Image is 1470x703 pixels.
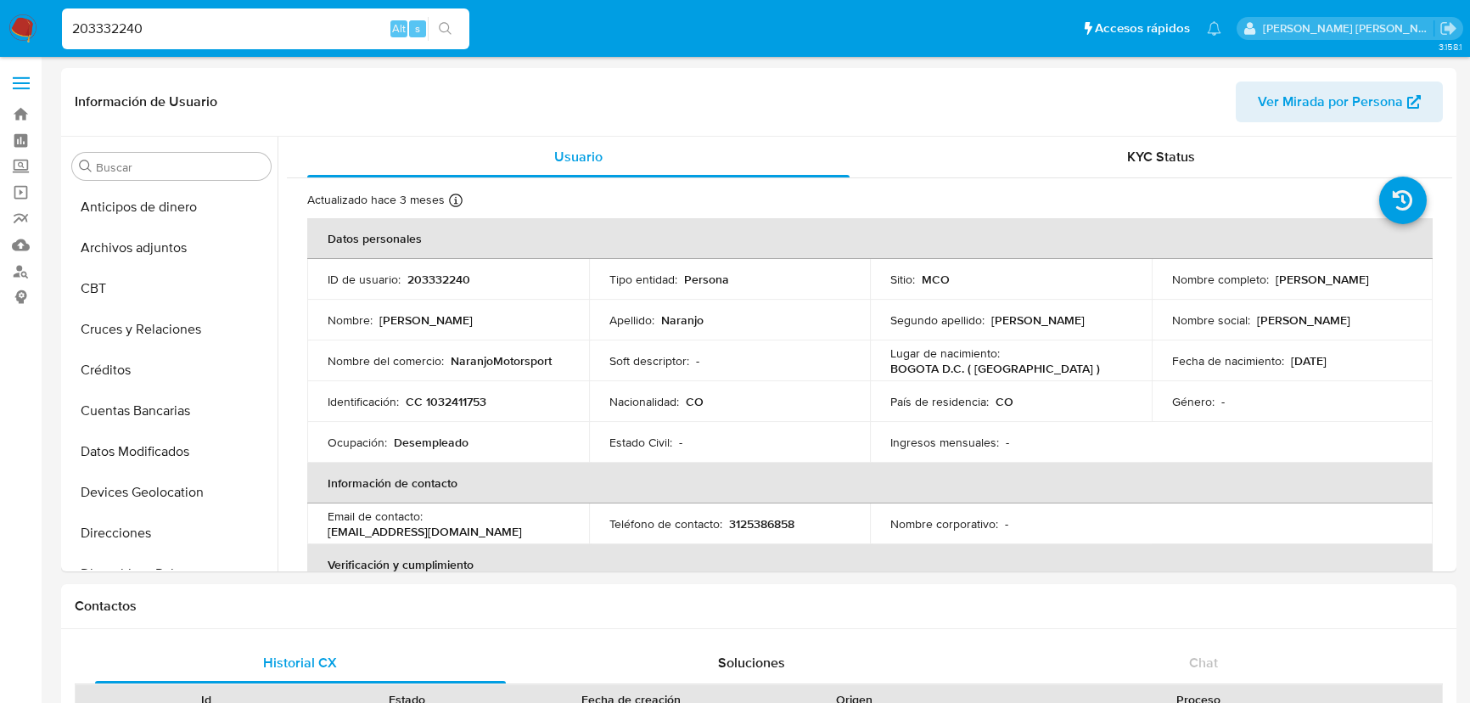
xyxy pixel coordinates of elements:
p: [PERSON_NAME] [1276,272,1369,287]
p: 203332240 [407,272,470,287]
p: Soft descriptor : [609,353,689,368]
a: Salir [1439,20,1457,37]
h1: Información de Usuario [75,93,217,110]
p: leonardo.alvarezortiz@mercadolibre.com.co [1263,20,1434,37]
p: Naranjo [661,312,704,328]
p: Persona [684,272,729,287]
a: Notificaciones [1207,21,1221,36]
span: KYC Status [1127,147,1195,166]
p: [EMAIL_ADDRESS][DOMAIN_NAME] [328,524,522,539]
p: Nombre completo : [1172,272,1269,287]
p: Lugar de nacimiento : [890,346,1000,361]
p: - [696,353,699,368]
span: Usuario [554,147,603,166]
button: CBT [65,268,278,309]
span: Soluciones [718,653,785,672]
p: ID de usuario : [328,272,401,287]
p: Apellido : [609,312,654,328]
p: CC 1032411753 [406,394,486,409]
span: Accesos rápidos [1095,20,1190,37]
p: Fecha de nacimiento : [1172,353,1284,368]
p: [PERSON_NAME] [991,312,1085,328]
p: Nombre social : [1172,312,1250,328]
p: [DATE] [1291,353,1327,368]
p: CO [686,394,704,409]
button: Archivos adjuntos [65,228,278,268]
button: Buscar [79,160,93,173]
p: BOGOTA D.C. ( [GEOGRAPHIC_DATA] ) [890,361,1100,376]
p: MCO [922,272,950,287]
button: Cruces y Relaciones [65,309,278,350]
th: Información de contacto [307,463,1433,503]
th: Datos personales [307,218,1433,259]
p: NaranjoMotorsport [451,353,552,368]
p: - [1221,394,1225,409]
span: s [415,20,420,37]
p: - [679,435,682,450]
h1: Contactos [75,598,1443,615]
p: Tipo entidad : [609,272,677,287]
p: Identificación : [328,394,399,409]
button: Direcciones [65,513,278,554]
p: Sitio : [890,272,915,287]
p: Género : [1172,394,1215,409]
p: Ocupación : [328,435,387,450]
button: Datos Modificados [65,431,278,472]
p: Nombre corporativo : [890,516,998,531]
p: País de residencia : [890,394,989,409]
p: Nombre : [328,312,373,328]
p: Nombre del comercio : [328,353,444,368]
button: Devices Geolocation [65,472,278,513]
p: Estado Civil : [609,435,672,450]
p: Email de contacto : [328,509,423,524]
button: Créditos [65,350,278,391]
p: Segundo apellido : [890,312,985,328]
p: Nacionalidad : [609,394,679,409]
p: Ingresos mensuales : [890,435,999,450]
span: Chat [1189,653,1218,672]
button: Cuentas Bancarias [65,391,278,431]
p: Desempleado [394,435,468,450]
p: Teléfono de contacto : [609,516,722,531]
span: Historial CX [263,653,337,672]
button: Anticipos de dinero [65,187,278,228]
p: [PERSON_NAME] [1257,312,1350,328]
button: search-icon [428,17,463,41]
input: Buscar usuario o caso... [62,18,469,40]
p: - [1006,435,1009,450]
button: Ver Mirada por Persona [1236,82,1443,122]
p: 3125386858 [729,516,794,531]
p: - [1005,516,1008,531]
p: [PERSON_NAME] [379,312,473,328]
button: Dispositivos Point [65,554,278,594]
p: Actualizado hace 3 meses [307,192,445,208]
input: Buscar [96,160,264,175]
p: CO [996,394,1013,409]
span: Alt [392,20,406,37]
th: Verificación y cumplimiento [307,544,1433,585]
span: Ver Mirada por Persona [1258,82,1403,122]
